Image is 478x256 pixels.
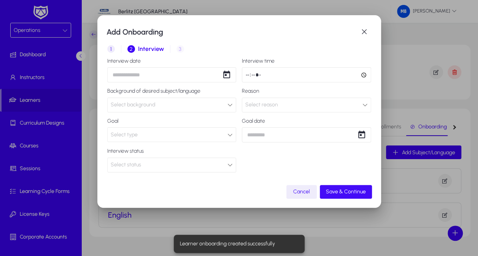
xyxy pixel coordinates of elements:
[111,101,155,108] span: Select background
[174,235,302,253] div: Learner onboarding created successfully
[106,26,357,38] h1: Add Onboarding
[138,46,164,52] span: Interview
[242,88,371,94] label: Reason
[111,131,138,138] span: Select type
[242,58,371,64] label: Interview time
[107,118,237,124] label: Goal
[107,45,115,53] span: 1
[111,161,141,168] span: Select status
[286,185,317,199] button: Cancel
[354,127,369,142] button: Open calendar
[245,101,278,108] span: Select reason
[320,185,372,199] button: Save & Continue
[107,88,237,94] label: Background of desired subject/language
[326,188,366,195] span: Save & Continue
[219,67,234,82] button: Open calendar
[107,58,237,64] label: Interview date
[242,118,371,124] label: Goal date
[293,188,310,195] span: Cancel
[127,45,135,53] span: 2
[107,148,237,154] label: Interview status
